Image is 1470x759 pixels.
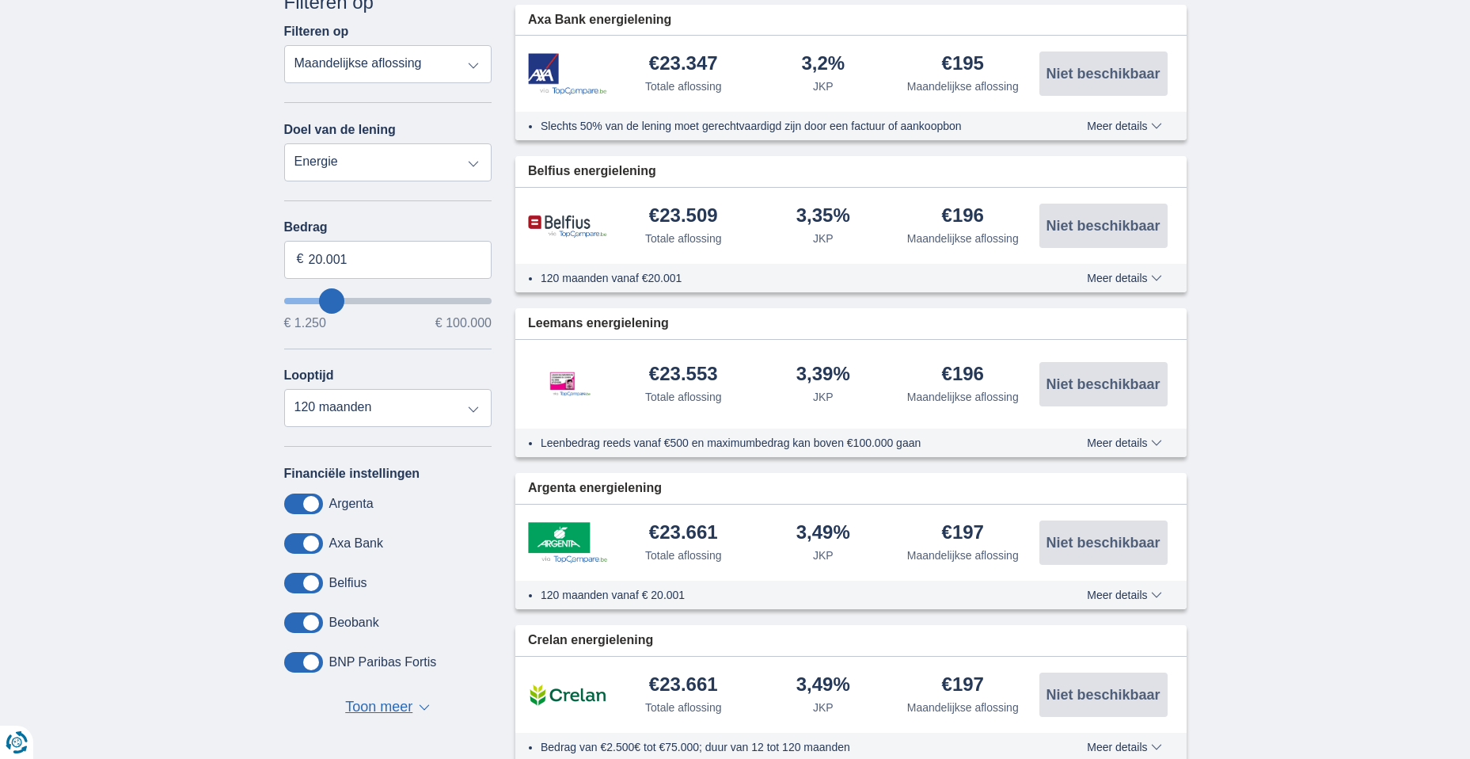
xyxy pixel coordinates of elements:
button: Niet beschikbaar [1039,521,1168,565]
div: Maandelijkse aflossing [907,78,1019,94]
div: Totale aflossing [645,78,722,94]
button: Meer details [1075,437,1173,449]
div: €196 [942,364,984,386]
div: 3,39% [796,364,850,386]
li: Leenbedrag reeds vanaf €500 en maximumbedrag kan boven €100.000 gaan [541,435,1029,451]
label: Belfius [329,576,367,590]
span: Argenta energielening [528,479,662,498]
div: Totale aflossing [645,700,722,715]
img: product.pl.alt Argenta [528,522,607,563]
label: Axa Bank [329,536,383,551]
span: Niet beschikbaar [1046,536,1160,550]
div: €195 [942,54,984,75]
span: Niet beschikbaar [1046,688,1160,702]
span: ▼ [419,704,430,711]
label: Filteren op [284,25,349,39]
span: Niet beschikbaar [1046,219,1160,233]
div: 3,49% [796,675,850,696]
img: product.pl.alt Crelan [528,675,607,715]
div: JKP [813,547,834,563]
img: product.pl.alt Belfius [528,215,607,238]
div: 3,35% [796,206,850,227]
label: BNP Paribas Fortis [329,655,437,669]
div: JKP [813,700,834,715]
div: Maandelijkse aflossing [907,231,1019,246]
label: Financiële instellingen [284,467,420,481]
button: Niet beschikbaar [1039,362,1168,406]
div: Totale aflossing [645,231,722,246]
div: €197 [942,523,984,544]
span: € 100.000 [435,317,492,330]
span: Crelan energielening [528,631,653,650]
div: 3,49% [796,523,850,544]
button: Niet beschikbaar [1039,673,1168,717]
button: Meer details [1075,741,1173,753]
div: JKP [813,78,834,94]
div: Totale aflossing [645,389,722,405]
div: Maandelijkse aflossing [907,389,1019,405]
span: Niet beschikbaar [1046,67,1160,81]
span: Meer details [1087,742,1161,753]
img: product.pl.alt Axa Bank [528,53,607,95]
span: Axa Bank energielening [528,11,671,29]
div: JKP [813,389,834,405]
label: Looptijd [284,368,334,383]
input: wantToBorrow [284,298,492,304]
div: Maandelijkse aflossing [907,547,1019,563]
span: € 1.250 [284,317,326,330]
li: 120 maanden vanaf €20.001 [541,270,1029,286]
li: 120 maanden vanaf € 20.001 [541,587,1029,603]
button: Toon meer ▼ [340,696,435,719]
button: Niet beschikbaar [1039,204,1168,248]
button: Meer details [1075,589,1173,601]
label: Bedrag [284,220,492,235]
div: €23.661 [649,675,718,696]
span: Meer details [1087,437,1161,448]
label: Beobank [329,616,379,630]
img: product.pl.alt Leemans Kredieten [528,356,607,413]
div: €23.509 [649,206,718,227]
div: JKP [813,231,834,246]
div: €23.347 [649,54,718,75]
span: Niet beschikbaar [1046,377,1160,391]
div: €23.553 [649,364,718,386]
label: Argenta [329,497,374,511]
div: €197 [942,675,984,696]
span: Meer details [1087,273,1161,284]
span: Belfius energielening [528,162,656,181]
div: 3,2% [801,54,845,75]
li: Bedrag van €2.500€ tot €75.000; duur van 12 tot 120 maanden [541,739,1029,755]
span: Meer details [1087,120,1161,132]
span: Toon meer [345,697,412,718]
label: Doel van de lening [284,123,396,137]
div: Maandelijkse aflossing [907,700,1019,715]
div: €196 [942,206,984,227]
span: Leemans energielening [528,315,669,333]
div: €23.661 [649,523,718,544]
span: € [297,250,304,269]
button: Meer details [1075,120,1173,132]
button: Meer details [1075,272,1173,284]
div: Totale aflossing [645,547,722,563]
span: Meer details [1087,589,1161,601]
li: Slechts 50% van de lening moet gerechtvaardigd zijn door een factuur of aankoopbon [541,118,1029,134]
button: Niet beschikbaar [1039,51,1168,96]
